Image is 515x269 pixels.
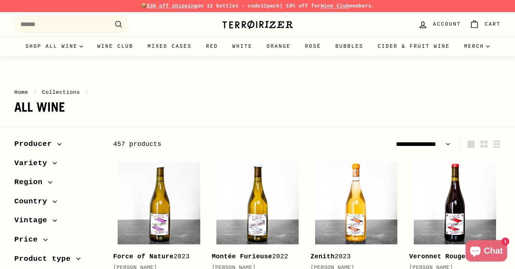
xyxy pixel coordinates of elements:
[463,240,509,263] inbox-online-store-chat: Shopify online store chat
[113,253,173,260] b: Force of Nature
[14,88,501,97] nav: breadcrumbs
[14,176,48,188] span: Region
[328,37,371,56] a: Bubbles
[14,157,53,169] span: Variety
[14,194,102,213] button: Country
[141,37,199,56] a: Mixed Cases
[14,234,43,246] span: Price
[14,214,53,227] span: Vintage
[14,174,102,194] button: Region
[261,3,280,9] strong: 12pack
[14,89,28,96] a: Home
[260,37,298,56] a: Orange
[14,138,57,150] span: Producer
[14,2,501,10] p: 📦 on 12 bottles - code | 10% off for members.
[433,20,461,28] span: Account
[14,136,102,156] button: Producer
[147,3,197,9] span: $30 off shipping
[14,253,76,265] span: Product type
[14,232,102,251] button: Price
[83,89,90,96] span: /
[371,37,457,56] a: Cider & Fruit Wine
[310,252,395,262] div: 2023
[409,253,466,260] b: Veronnet Rouge
[212,253,272,260] b: Montée Furieuse
[14,213,102,232] button: Vintage
[409,252,494,262] div: 2023
[113,139,307,149] div: 457 products
[414,14,465,35] a: Account
[14,100,501,115] h1: All wine
[298,37,328,56] a: Rosé
[14,156,102,175] button: Variety
[465,14,505,35] a: Cart
[14,196,53,208] span: Country
[310,253,335,260] b: Zenith
[225,37,260,56] a: White
[321,3,349,9] a: Wine Club
[457,37,497,56] summary: Merch
[212,252,296,262] div: 2022
[18,37,90,56] summary: Shop all wine
[42,89,80,96] a: Collections
[485,20,501,28] span: Cart
[90,37,141,56] a: Wine Club
[31,89,39,96] span: /
[199,37,225,56] a: Red
[113,252,197,262] div: 2023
